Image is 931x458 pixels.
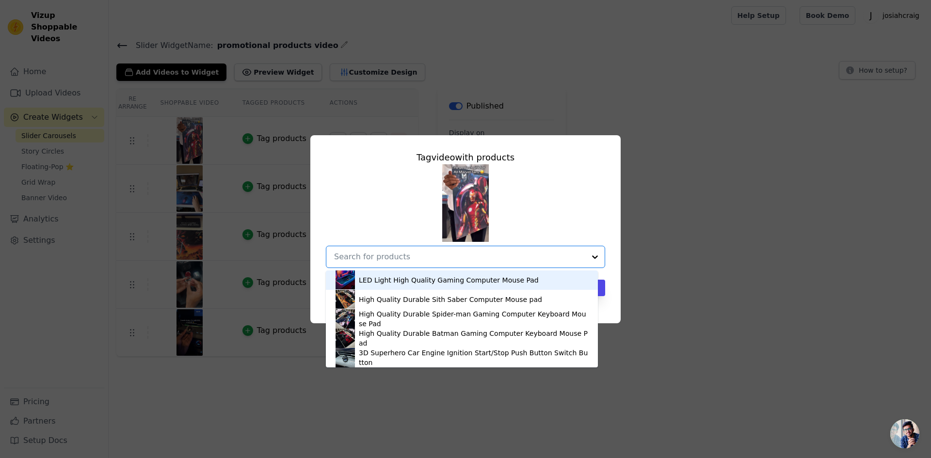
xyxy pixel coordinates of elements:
[442,164,489,242] img: vizup-images-0c54.png
[334,251,585,263] input: Search for products
[336,270,355,290] img: product thumbnail
[890,419,919,448] a: Open chat
[359,275,539,285] div: LED Light High Quality Gaming Computer Mouse Pad
[326,151,605,164] div: Tag video with products
[336,348,355,367] img: product thumbnail
[359,295,542,304] div: High Quality Durable Sith Saber Computer Mouse pad
[336,290,355,309] img: product thumbnail
[359,309,588,329] div: High Quality Durable Spider-man Gaming Computer Keyboard Mouse Pad
[336,309,355,329] img: product thumbnail
[359,329,588,348] div: High Quality Durable Batman Gaming Computer Keyboard Mouse Pad
[336,329,355,348] img: product thumbnail
[359,348,588,367] div: 3D Superhero Car Engine Ignition Start/Stop Push Button Switch Button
